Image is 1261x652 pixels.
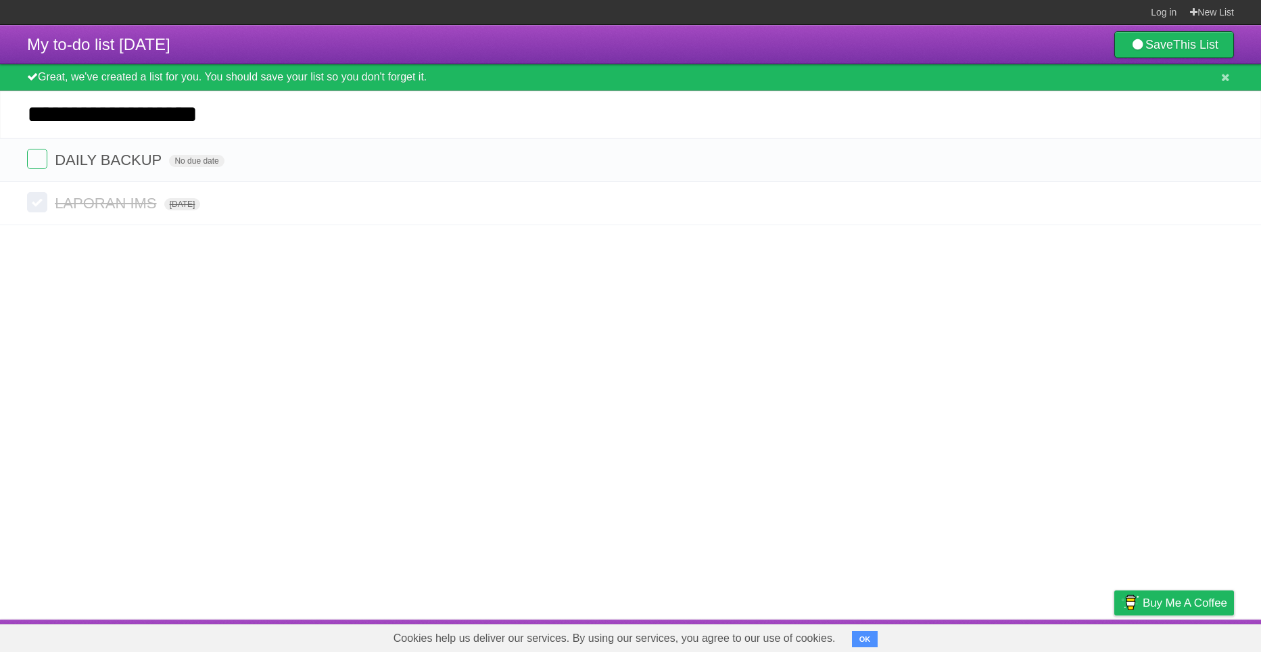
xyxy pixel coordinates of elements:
[169,155,224,167] span: No due date
[1149,623,1234,649] a: Suggest a feature
[1114,31,1234,58] a: SaveThis List
[979,623,1034,649] a: Developers
[380,625,849,652] span: Cookies help us deliver our services. By using our services, you agree to our use of cookies.
[55,195,160,212] span: LAPORAN IMS
[27,192,47,212] label: Done
[1051,623,1080,649] a: Terms
[1114,590,1234,615] a: Buy me a coffee
[164,198,201,210] span: [DATE]
[1143,591,1227,615] span: Buy me a coffee
[27,149,47,169] label: Done
[852,631,878,647] button: OK
[1173,38,1218,51] b: This List
[27,35,170,53] span: My to-do list [DATE]
[1097,623,1132,649] a: Privacy
[1121,591,1139,614] img: Buy me a coffee
[934,623,963,649] a: About
[55,152,165,168] span: DAILY BACKUP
